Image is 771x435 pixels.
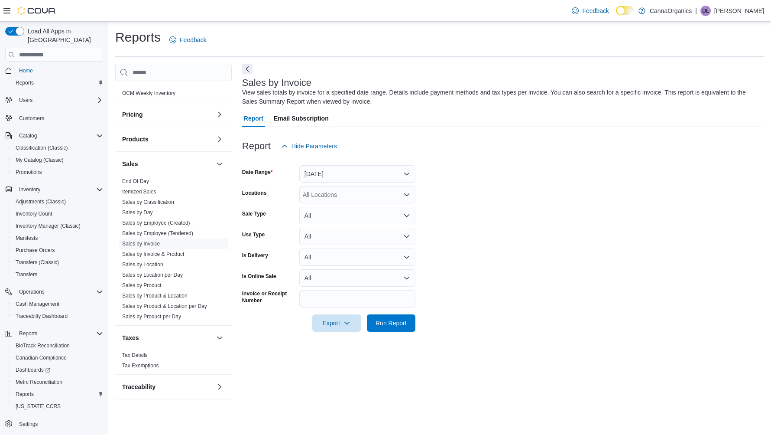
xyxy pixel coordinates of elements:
span: Inventory Manager (Classic) [16,222,81,229]
button: Manifests [9,232,107,244]
a: Feedback [166,31,210,49]
button: Inventory [2,183,107,196]
button: Sales [214,159,225,169]
button: Next [242,64,253,74]
span: Report [244,110,263,127]
button: Reports [2,327,107,340]
span: Email Subscription [274,110,329,127]
span: Catalog [16,131,103,141]
span: My Catalog (Classic) [16,157,64,164]
h3: Taxes [122,334,139,342]
button: [DATE] [299,165,415,183]
span: Settings [19,421,38,428]
a: Adjustments (Classic) [12,196,69,207]
a: Canadian Compliance [12,353,70,363]
a: Settings [16,419,41,429]
button: My Catalog (Classic) [9,154,107,166]
button: Operations [16,287,48,297]
a: Sales by Product & Location [122,293,188,299]
label: Sale Type [242,210,266,217]
a: Customers [16,113,48,124]
h3: Report [242,141,271,151]
span: Transfers (Classic) [12,257,103,268]
span: Home [19,67,33,74]
button: Products [214,134,225,144]
div: View sales totals by invoice for a specified date range. Details include payment methods and tax ... [242,88,760,106]
a: Transfers (Classic) [12,257,62,268]
h3: Products [122,135,149,144]
span: Users [16,95,103,105]
span: Sales by Location [122,261,163,268]
button: Users [16,95,36,105]
a: Classification (Classic) [12,143,71,153]
span: Reports [16,328,103,339]
span: Inventory [19,186,40,193]
h3: Sales by Invoice [242,78,311,88]
span: BioTrack Reconciliation [16,342,70,349]
input: Dark Mode [616,6,634,15]
button: BioTrack Reconciliation [9,340,107,352]
div: OCM [115,88,232,102]
a: [US_STATE] CCRS [12,401,64,412]
span: Sales by Invoice & Product [122,251,184,258]
span: Customers [16,112,103,123]
label: Is Online Sale [242,273,276,280]
span: Run Report [376,319,407,327]
span: Reports [19,330,37,337]
a: Sales by Invoice [122,241,160,247]
h3: Pricing [122,110,143,119]
button: Run Report [367,314,415,332]
button: Hide Parameters [278,137,340,155]
button: Settings [2,418,107,430]
span: Reports [16,391,34,398]
a: Home [16,65,36,76]
a: Sales by Classification [122,199,174,205]
span: Transfers [16,271,37,278]
span: Inventory Count [16,210,52,217]
span: OCM Weekly Inventory [122,90,175,97]
a: Purchase Orders [12,245,58,255]
button: All [299,269,415,287]
a: Traceabilty Dashboard [12,311,71,321]
span: Reports [12,389,103,399]
span: Sales by Day [122,209,153,216]
a: Itemized Sales [122,189,156,195]
label: Use Type [242,231,265,238]
p: [PERSON_NAME] [714,6,764,16]
span: Purchase Orders [16,247,55,254]
span: Tax Exemptions [122,362,159,369]
span: BioTrack Reconciliation [12,340,103,351]
button: Sales [122,160,213,168]
span: Promotions [16,169,42,176]
a: Sales by Product & Location per Day [122,303,207,309]
span: Classification (Classic) [12,143,103,153]
span: [US_STATE] CCRS [16,403,61,410]
button: Reports [16,328,41,339]
span: Transfers [12,269,103,280]
label: Date Range [242,169,273,176]
a: Tax Exemptions [122,363,159,369]
button: Transfers [9,268,107,281]
span: Sales by Product [122,282,162,289]
a: Sales by Day [122,209,153,216]
button: Inventory [16,184,44,195]
span: Cash Management [12,299,103,309]
div: Sales [115,176,232,325]
button: Taxes [122,334,213,342]
span: Users [19,97,32,104]
span: Customers [19,115,44,122]
button: Inventory Count [9,208,107,220]
a: Transfers [12,269,41,280]
p: | [695,6,697,16]
button: Operations [2,286,107,298]
label: Invoice or Receipt Number [242,290,296,304]
span: Traceabilty Dashboard [16,313,68,320]
span: Washington CCRS [12,401,103,412]
button: Reports [9,388,107,400]
span: Promotions [12,167,103,177]
button: Catalog [2,130,107,142]
span: Inventory Manager (Classic) [12,221,103,231]
a: Metrc Reconciliation [12,377,66,387]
